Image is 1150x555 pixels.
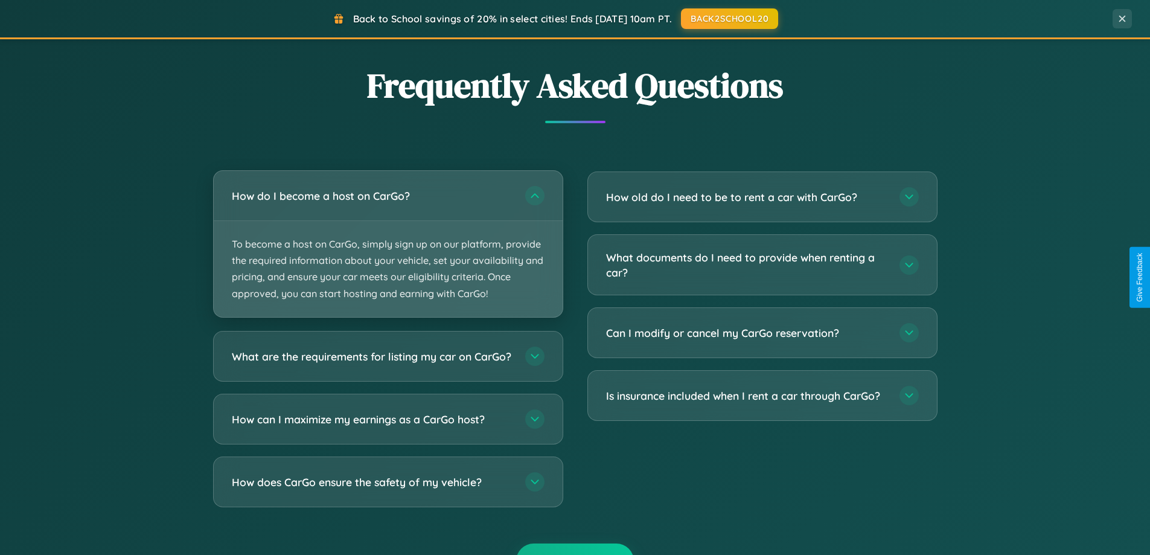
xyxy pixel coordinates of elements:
[232,348,513,364] h3: What are the requirements for listing my car on CarGo?
[606,250,887,280] h3: What documents do I need to provide when renting a car?
[606,326,887,341] h3: Can I modify or cancel my CarGo reservation?
[606,190,887,205] h3: How old do I need to be to rent a car with CarGo?
[214,221,563,317] p: To become a host on CarGo, simply sign up on our platform, provide the required information about...
[232,411,513,426] h3: How can I maximize my earnings as a CarGo host?
[681,8,778,29] button: BACK2SCHOOL20
[606,388,887,403] h3: Is insurance included when I rent a car through CarGo?
[1136,253,1144,302] div: Give Feedback
[213,62,938,109] h2: Frequently Asked Questions
[232,188,513,204] h3: How do I become a host on CarGo?
[353,13,672,25] span: Back to School savings of 20% in select cities! Ends [DATE] 10am PT.
[232,474,513,489] h3: How does CarGo ensure the safety of my vehicle?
